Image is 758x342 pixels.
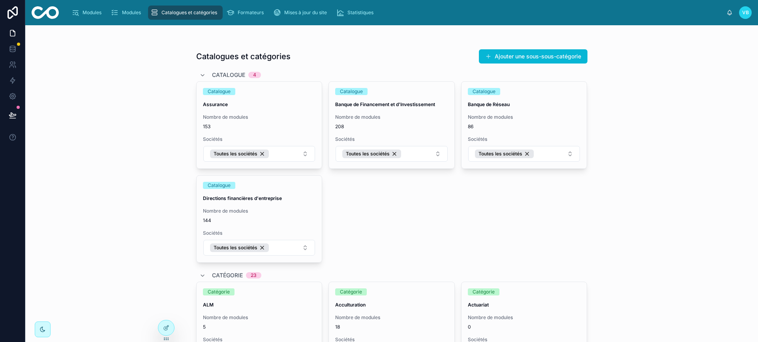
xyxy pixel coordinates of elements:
div: Catégorie [473,288,495,295]
img: App logo [32,6,59,19]
div: Catégorie [208,288,230,295]
span: Nombre de modules [203,208,316,214]
span: Toutes les sociétés [346,151,390,157]
button: Ajouter une sous-sous-catégorie [479,49,587,64]
span: Nombre de modules [335,114,448,120]
span: Sociétés [468,136,581,142]
span: Catégorie [212,271,243,279]
span: Mises à jour du site [284,9,327,16]
span: VB [742,9,749,16]
h1: Catalogues et catégories [196,51,291,62]
span: Nombre de modules [203,114,316,120]
strong: Assurance [203,101,228,107]
span: Toutes les sociétés [478,151,522,157]
span: 208 [335,123,448,130]
span: Nombre de modules [468,114,581,120]
span: Sociétés [203,230,316,236]
strong: Banque de Financement et d'Investissement [335,101,435,107]
button: Unselect 7 [210,150,269,158]
a: Statistiques [334,6,379,20]
span: Sociétés [203,136,316,142]
span: Modules [83,9,101,16]
button: Select Button [336,146,448,162]
strong: Directions financières d'entreprise [203,195,282,201]
span: Nombre de modules [468,314,581,321]
a: Catalogues et catégories [148,6,223,20]
button: Select Button [203,146,315,162]
span: 5 [203,324,316,330]
a: Formateurs [224,6,269,20]
span: Toutes les sociétés [214,151,257,157]
div: Catalogue [208,182,231,189]
div: Catalogue [208,88,231,95]
button: Select Button [203,240,315,256]
div: Catalogue [473,88,495,95]
span: Nombre de modules [335,314,448,321]
span: Catalogues et catégories [161,9,217,16]
span: 0 [468,324,581,330]
strong: Actuariat [468,302,489,308]
div: 23 [251,272,257,278]
span: Formateurs [238,9,264,16]
div: 4 [253,72,256,78]
span: Modules [122,9,141,16]
span: Sociétés [335,136,448,142]
div: Catégorie [340,288,362,295]
span: Catalogue [212,71,245,79]
span: Statistiques [347,9,373,16]
button: Select Button [468,146,580,162]
span: Nombre de modules [203,314,316,321]
strong: Banque de Réseau [468,101,510,107]
a: Mises à jour du site [271,6,332,20]
strong: Acculturation [335,302,366,308]
div: Catalogue [340,88,363,95]
span: Toutes les sociétés [214,245,257,251]
strong: ALM [203,302,214,308]
a: Modules [69,6,107,20]
a: Modules [109,6,146,20]
div: scrollable content [65,4,726,21]
button: Unselect 7 [475,150,534,158]
button: Unselect 7 [210,243,269,252]
span: 18 [335,324,448,330]
span: 86 [468,123,581,130]
span: 153 [203,123,316,130]
button: Unselect 7 [342,150,401,158]
span: 144 [203,217,316,224]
